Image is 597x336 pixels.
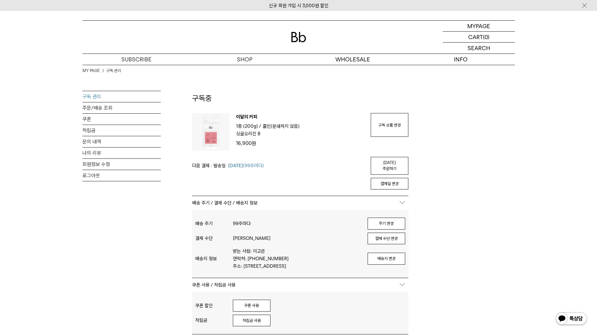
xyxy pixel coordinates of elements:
p: 주소: [STREET_ADDRESS] [233,262,361,270]
p: 싱글오리진 B [236,130,260,137]
span: 다음 결제 · 발송일 [192,162,226,169]
a: 쿠폰 [82,114,161,125]
a: 문의 내역 [82,136,161,147]
a: 구독 관리 [106,68,121,74]
a: 구독 상품 변경 [371,113,408,137]
img: 카카오톡 채널 1:1 채팅 버튼 [555,312,588,327]
a: 나의 리뷰 [82,147,161,158]
a: 주문/배송 조회 [82,102,161,113]
a: CART (0) [443,32,515,43]
p: MYPAGE [467,21,490,31]
p: [PERSON_NAME] [233,235,361,242]
p: 배송 주기 / 결제 수단 / 배송지 정보 [192,196,408,210]
div: 쿠폰 할인 [195,303,233,308]
a: 구독 관리 [82,91,161,102]
img: 로고 [291,32,306,42]
a: MYPAGE [443,21,515,32]
button: 적립금 사용 [233,315,270,327]
a: 적립금 [82,125,161,136]
button: 결제일 변경 [371,178,408,190]
p: (0) [483,32,490,42]
a: SUBSCRIBE [82,54,191,65]
h2: 구독중 [192,93,408,113]
button: 배송지 변경 [368,253,405,265]
a: [DATE] 주문하기 [371,157,408,175]
a: 회원정보 수정 [82,159,161,170]
p: 받는 사람: 이고은 [233,247,361,255]
a: SHOP [191,54,299,65]
span: [DATE] [228,163,243,168]
div: 배송지 정보 [195,256,233,261]
span: 원 [252,140,256,146]
div: 적립금 [195,318,233,323]
p: 이달의 커피 [236,113,364,122]
a: MY PAGE [82,68,100,74]
button: 결제 수단 변경 [368,233,405,245]
p: 99주마다 [233,220,361,227]
span: (99주마다) [228,162,264,169]
img: 상품이미지 [192,113,230,151]
p: 16,900 [236,139,364,147]
a: 로그아웃 [82,170,161,181]
p: 홀빈(분쇄하지 않음) [263,122,300,130]
a: 신규 회원 가입 시 3,000원 할인 [269,3,328,8]
button: 쿠폰 사용 [233,300,270,312]
p: 쿠폰 사용 / 적립금 사용 [192,278,408,292]
p: WHOLESALE [299,54,407,65]
p: 연락처: [PHONE_NUMBER] [233,255,361,262]
span: 1종 (200g) / [236,123,261,129]
p: CART [468,32,483,42]
button: 주기 변경 [368,218,405,230]
p: INFO [407,54,515,65]
div: 결제 수단 [195,235,233,241]
p: SEARCH [468,43,490,54]
div: 배송 주기 [195,221,233,226]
